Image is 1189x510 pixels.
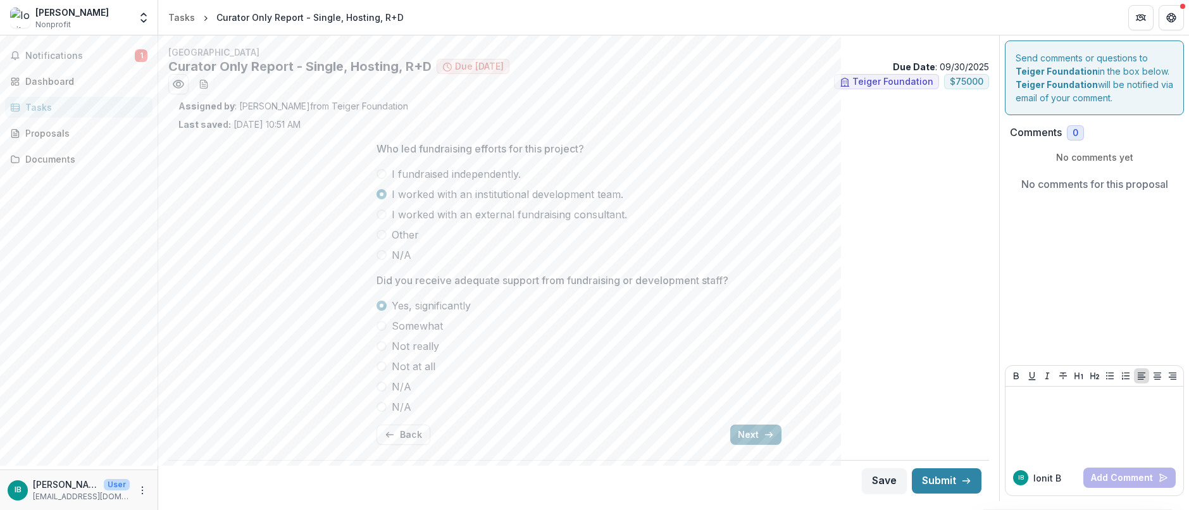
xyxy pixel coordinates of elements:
button: Get Help [1159,5,1184,30]
span: 0 [1073,128,1078,139]
button: Strike [1055,368,1071,383]
a: Tasks [163,8,200,27]
button: Next [730,425,781,445]
span: N/A [392,247,411,263]
button: Open entity switcher [135,5,153,30]
span: Somewhat [392,318,443,333]
button: Align Right [1165,368,1180,383]
span: N/A [392,399,411,414]
span: Teiger Foundation [852,77,933,87]
strong: Teiger Foundation [1016,79,1098,90]
div: Proposals [25,127,142,140]
button: Heading 2 [1087,368,1102,383]
button: Heading 1 [1071,368,1086,383]
p: [PERSON_NAME] [33,478,99,491]
p: : 09/30/2025 [893,60,989,73]
nav: breadcrumb [163,8,409,27]
button: Notifications1 [5,46,153,66]
p: Who led fundraising efforts for this project? [377,141,584,156]
span: Not really [392,339,439,354]
strong: Last saved: [178,119,231,130]
a: Dashboard [5,71,153,92]
span: Due [DATE] [455,61,504,72]
button: Add Comment [1083,468,1176,488]
span: Not at all [392,359,435,374]
div: Dashboard [25,75,142,88]
p: [GEOGRAPHIC_DATA] [168,46,989,59]
div: Tasks [168,11,195,24]
div: Ionit Behar [1018,475,1024,481]
button: Save [862,468,907,494]
div: Send comments or questions to in the box below. will be notified via email of your comment. [1005,40,1184,115]
span: 1 [135,49,147,62]
button: Preview a6433b6d-0112-4f5f-bdd2-5f89a6544a4c.pdf [168,74,189,94]
span: Other [392,227,419,242]
button: Align Left [1134,368,1149,383]
button: Underline [1024,368,1040,383]
button: Align Center [1150,368,1165,383]
span: $ 75000 [950,77,983,87]
p: [DATE] 10:51 AM [178,118,301,131]
p: : [PERSON_NAME] from Teiger Foundation [178,99,979,113]
p: Ionit B [1033,471,1061,485]
button: Submit [912,468,981,494]
button: Bullet List [1102,368,1117,383]
button: Back [377,425,430,445]
span: I worked with an external fundraising consultant. [392,207,627,222]
div: Curator Only Report - Single, Hosting, R+D [216,11,404,24]
div: Ionit Behar [15,486,22,494]
span: I worked with an institutional development team. [392,187,623,202]
span: Notifications [25,51,135,61]
strong: Assigned by [178,101,235,111]
button: Bold [1009,368,1024,383]
strong: Due Date [893,61,935,72]
button: Ordered List [1118,368,1133,383]
button: Italicize [1040,368,1055,383]
div: Tasks [25,101,142,114]
a: Proposals [5,123,153,144]
div: [PERSON_NAME] [35,6,109,19]
button: More [135,483,150,498]
span: N/A [392,379,411,394]
p: No comments for this proposal [1021,177,1168,192]
span: Nonprofit [35,19,71,30]
p: No comments yet [1010,151,1179,164]
img: Ionit Behar [10,8,30,28]
button: Partners [1128,5,1154,30]
span: I fundraised independently. [392,166,521,182]
p: Did you receive adequate support from fundraising or development staff? [377,273,728,288]
div: Documents [25,152,142,166]
h2: Curator Only Report - Single, Hosting, R+D [168,59,432,74]
p: User [104,479,130,490]
strong: Teiger Foundation [1016,66,1098,77]
a: Documents [5,149,153,170]
span: Yes, significantly [392,298,471,313]
h2: Comments [1010,127,1062,139]
a: Tasks [5,97,153,118]
p: [EMAIL_ADDRESS][DOMAIN_NAME] [33,491,130,502]
button: download-word-button [194,74,214,94]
